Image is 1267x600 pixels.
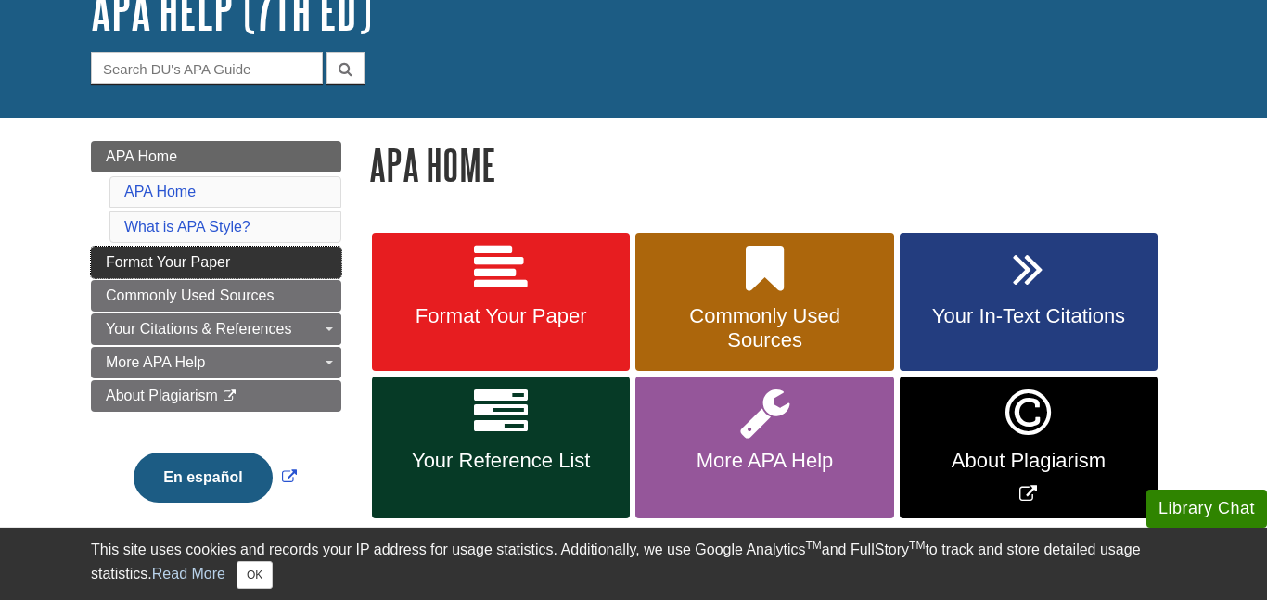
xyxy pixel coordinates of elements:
[914,449,1144,473] span: About Plagiarism
[124,219,250,235] a: What is APA Style?
[914,304,1144,328] span: Your In-Text Citations
[106,287,274,303] span: Commonly Used Sources
[91,347,341,378] a: More APA Help
[900,377,1158,518] a: Link opens in new window
[152,566,225,581] a: Read More
[91,52,323,84] input: Search DU's APA Guide
[222,390,237,402] i: This link opens in a new window
[237,561,273,589] button: Close
[805,539,821,552] sup: TM
[1146,490,1267,528] button: Library Chat
[106,354,205,370] span: More APA Help
[900,233,1158,372] a: Your In-Text Citations
[372,233,630,372] a: Format Your Paper
[386,449,616,473] span: Your Reference List
[635,377,893,518] a: More APA Help
[106,321,291,337] span: Your Citations & References
[91,141,341,534] div: Guide Page Menu
[91,247,341,278] a: Format Your Paper
[372,377,630,518] a: Your Reference List
[106,388,218,403] span: About Plagiarism
[106,148,177,164] span: APA Home
[106,254,230,270] span: Format Your Paper
[649,449,879,473] span: More APA Help
[386,304,616,328] span: Format Your Paper
[91,539,1176,589] div: This site uses cookies and records your IP address for usage statistics. Additionally, we use Goo...
[91,380,341,412] a: About Plagiarism
[369,141,1176,188] h1: APA Home
[909,539,925,552] sup: TM
[635,233,893,372] a: Commonly Used Sources
[91,313,341,345] a: Your Citations & References
[91,141,341,172] a: APA Home
[129,469,301,485] a: Link opens in new window
[134,453,272,503] button: En español
[649,304,879,352] span: Commonly Used Sources
[91,280,341,312] a: Commonly Used Sources
[124,184,196,199] a: APA Home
